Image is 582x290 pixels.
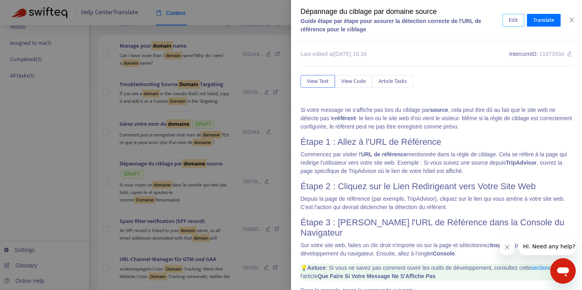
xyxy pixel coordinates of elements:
[301,264,572,280] p: 💡 : Si vous ne savez pas comment ouvrir les outils de développement, consultez cette de l'article
[335,75,372,88] button: View Code
[335,115,356,121] b: référent
[506,159,537,166] b: TripAdvisor
[301,241,572,258] p: Sur votre site web, faites un clic droit n'importe où sur la page et sélectionnez pour ouvrir les...
[301,150,572,175] p: Commencez par visiter l' mentionnée dans la règle de ciblage. Cela se réfère à la page qui rediri...
[509,50,572,58] div: Intercom ID:
[502,14,524,27] button: Edit
[518,238,576,255] iframe: Message from company
[318,273,436,279] b: Que Faire Si Votre Message Ne S'Affiche Pas
[539,51,564,57] span: 11873934
[566,16,577,24] button: Close
[301,195,572,211] p: Depuis la page de référence (par exemple, TripAdvisor), cliquez sur le lien qui vous amène à votr...
[533,16,554,25] span: Translate
[301,106,572,131] p: Si votre message ne s'affiche pas lors du ciblage par , cela peut être dû au fait que le site web...
[527,14,561,27] button: Translate
[550,258,576,284] iframe: Button to launch messaging window
[430,107,448,113] b: source
[378,77,407,86] span: Article Tasks
[433,250,455,257] b: Console
[301,75,335,88] button: View Text
[361,151,407,157] b: URL de référence
[307,265,326,271] b: Astuce
[499,239,515,255] iframe: Close message
[372,75,413,88] button: Article Tasks
[307,77,329,86] span: View Text
[490,242,515,248] b: Inspecter
[531,265,549,271] a: section
[301,137,572,147] h1: Étape 1 : Allez à l'URL de Référence
[509,16,518,25] span: Edit
[301,6,502,17] div: Dépannage du ciblage par domaine source
[301,50,367,58] div: Last edited at [DATE] 16:34
[341,77,366,86] span: View Code
[569,17,575,23] span: close
[301,181,572,192] h1: Étape 2 : Cliquez sur le Lien Redirigeant vers Votre Site Web
[301,17,502,34] div: Guide étape par étape pour assurer la détection correcte de l'URL de référence pour le ciblage
[301,217,572,238] h1: Étape 3 : [PERSON_NAME] l'URL de Référence dans la Console du Navigateur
